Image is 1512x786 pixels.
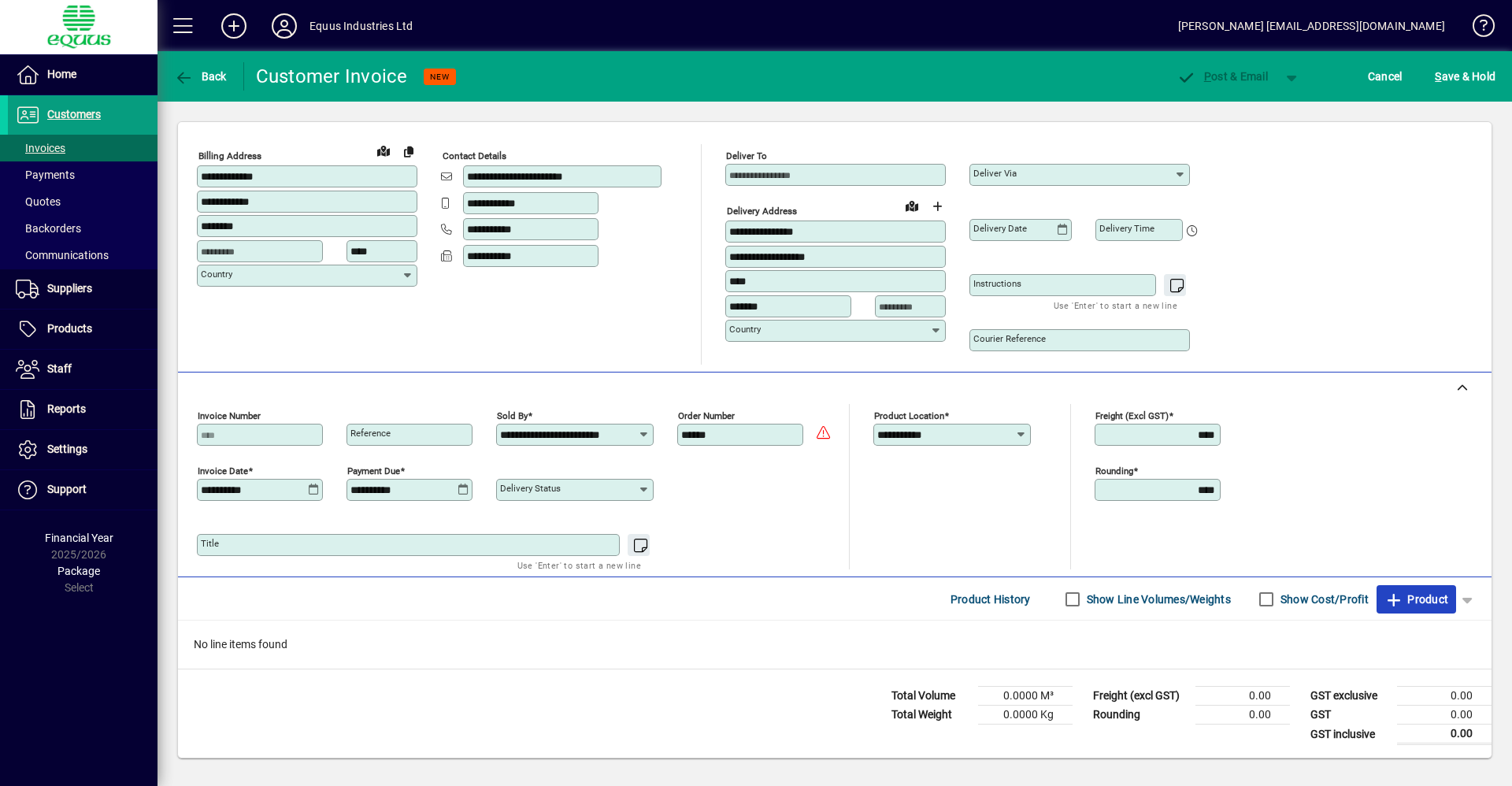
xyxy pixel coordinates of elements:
span: Communications [16,249,109,261]
span: Financial Year [45,532,113,544]
td: Total Weight [884,706,978,725]
span: P [1204,70,1211,83]
td: GST exclusive [1303,687,1397,706]
app-page-header-button: Back [157,62,244,91]
span: Quotes [16,195,61,208]
label: Show Cost/Profit [1277,591,1369,607]
mat-label: Invoice number [198,410,261,421]
button: Save & Hold [1431,62,1499,91]
span: Products [47,322,92,335]
mat-label: Country [201,269,232,280]
a: Settings [8,430,157,469]
span: Payments [16,169,75,181]
a: Staff [8,350,157,389]
span: ave & Hold [1435,64,1495,89]
button: Profile [259,12,309,40]
a: Quotes [8,188,157,215]
td: Total Volume [884,687,978,706]
span: Product [1384,587,1448,612]
label: Show Line Volumes/Weights [1084,591,1231,607]
td: 0.00 [1195,706,1290,725]
span: Reports [47,402,86,415]
mat-label: Title [201,538,219,549]
a: Reports [8,390,157,429]
td: 0.0000 M³ [978,687,1073,706]
mat-label: Sold by [497,410,528,421]
mat-label: Instructions [973,278,1021,289]
mat-label: Payment due [347,465,400,476]
mat-label: Deliver via [973,168,1017,179]
button: Back [170,62,231,91]
button: Copy to Delivery address [396,139,421,164]
button: Post & Email [1169,62,1276,91]
td: Freight (excl GST) [1085,687,1195,706]
a: Knowledge Base [1461,3,1492,54]
mat-label: Order number [678,410,735,421]
td: 0.00 [1397,687,1492,706]
a: Products [8,310,157,349]
button: Product [1377,585,1456,614]
span: S [1435,70,1441,83]
span: Staff [47,362,72,375]
a: Suppliers [8,269,157,309]
span: Customers [47,108,101,120]
span: NEW [430,72,450,82]
mat-hint: Use 'Enter' to start a new line [1054,296,1177,314]
span: Settings [47,443,87,455]
mat-label: Country [729,324,761,335]
div: No line items found [178,621,1492,669]
div: Equus Industries Ltd [309,13,413,39]
span: Package [57,565,100,577]
span: Back [174,70,227,83]
td: Rounding [1085,706,1195,725]
td: GST inclusive [1303,725,1397,744]
mat-label: Delivery status [500,483,561,494]
mat-label: Delivery date [973,223,1027,234]
span: Suppliers [47,282,92,295]
mat-label: Deliver To [726,150,767,161]
span: Home [47,68,76,80]
a: Support [8,470,157,510]
a: Home [8,55,157,95]
span: Backorders [16,222,81,235]
span: Cancel [1368,64,1403,89]
mat-label: Invoice date [198,465,248,476]
div: Customer Invoice [256,64,408,89]
a: View on map [899,193,925,218]
button: Product History [944,585,1037,614]
mat-label: Product location [874,410,944,421]
a: Invoices [8,135,157,161]
td: 0.00 [1397,706,1492,725]
span: Support [47,483,87,495]
button: Choose address [925,194,950,219]
div: [PERSON_NAME] [EMAIL_ADDRESS][DOMAIN_NAME] [1178,13,1445,39]
td: GST [1303,706,1397,725]
mat-label: Rounding [1095,465,1133,476]
span: ost & Email [1177,70,1268,83]
button: Add [209,12,259,40]
mat-label: Freight (excl GST) [1095,410,1169,421]
span: Product History [951,587,1031,612]
mat-label: Reference [350,428,391,439]
mat-hint: Use 'Enter' to start a new line [517,556,641,574]
a: View on map [371,138,396,163]
button: Cancel [1364,62,1406,91]
td: 0.00 [1195,687,1290,706]
td: 0.00 [1397,725,1492,744]
a: Backorders [8,215,157,242]
td: 0.0000 Kg [978,706,1073,725]
mat-label: Delivery time [1099,223,1154,234]
span: Invoices [16,142,65,154]
a: Payments [8,161,157,188]
mat-label: Courier Reference [973,333,1046,344]
a: Communications [8,242,157,269]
